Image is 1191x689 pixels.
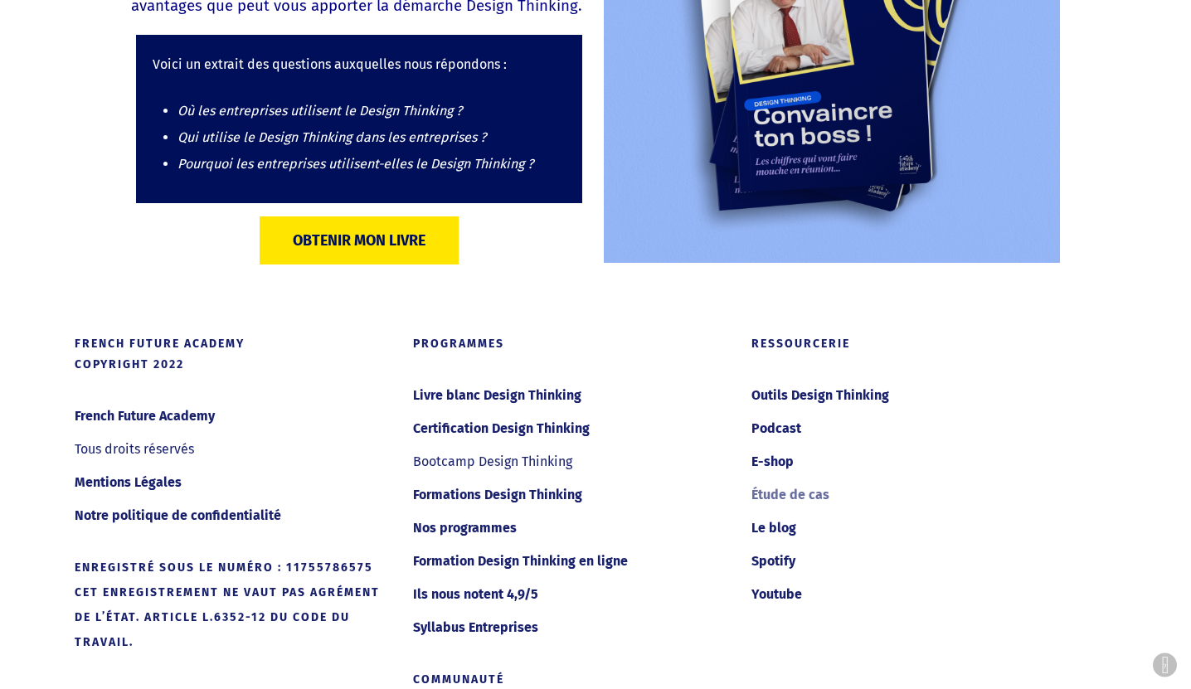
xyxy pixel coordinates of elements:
a: Youtube [751,581,1069,608]
a: Ils nous notent 4,9/5 [413,581,731,608]
h5: Ressourcerie [751,333,1069,354]
a: French Future Academy [75,403,392,429]
h5: French Future Academy Copyright 2022 [75,333,392,375]
a: Nos programmes [413,515,731,541]
a: Outils Design Thinking [751,382,1069,409]
a: Certification Design Thinking [413,415,731,442]
li: Tous droits réservés [75,433,392,466]
a: Spotify [751,548,1069,575]
a: E-shop [751,449,1069,475]
h5: Programmes [413,333,731,354]
a: Le blog [751,515,1069,541]
span: OBTENIR MON LIVRE [293,233,425,248]
li: Bootcamp Design Thinking [413,445,731,478]
span: Où les entreprises utilisent le Design Thinking ? [177,103,462,119]
h5: Organisme de formation n° 11755786575 [75,557,392,677]
a: Étude de cas [751,482,1069,508]
a: Formation Design Thinking en ligne [413,548,731,575]
a: Notre politique de confidentialité [75,502,392,529]
span: Qui utilise le Design Thinking dans les entreprises ? [177,129,486,145]
span: Pourquoi les entreprises utilisent-elles le Design Thinking ? [177,156,533,172]
a: Podcast [751,415,1069,442]
a: Formations Design Thinking [413,482,731,508]
a: Mentions Légales [75,469,392,496]
a: Syllabus Entreprises [413,614,731,641]
a: OBTENIR MON LIVRE [260,216,459,264]
span: Voici un extrait des questions auxquelles nous répondons : [153,56,507,72]
a: Livre blanc Design Thinking [413,382,731,409]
